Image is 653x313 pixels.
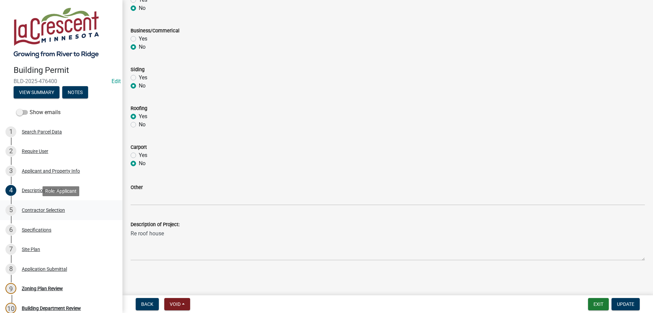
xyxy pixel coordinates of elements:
[14,90,60,95] wm-modal-confirm: Summary
[170,301,181,307] span: Void
[22,306,81,311] div: Building Department Review
[139,35,147,43] label: Yes
[22,149,48,154] div: Require User
[136,298,159,310] button: Back
[22,228,51,232] div: Specifications
[131,185,143,190] label: Other
[139,74,147,82] label: Yes
[139,4,146,12] label: No
[62,90,88,95] wm-modal-confirm: Notes
[131,67,145,72] label: Siding
[5,126,16,137] div: 1
[22,247,40,252] div: Site Plan
[131,145,147,150] label: Carport
[14,65,117,75] h4: Building Permit
[617,301,634,307] span: Update
[14,7,99,58] img: City of La Crescent, Minnesota
[16,108,61,116] label: Show emails
[5,185,16,196] div: 4
[112,78,121,84] a: Edit
[22,267,67,271] div: Application Submittal
[22,188,63,193] div: Description of Work
[139,151,147,159] label: Yes
[5,166,16,176] div: 3
[612,298,640,310] button: Update
[62,86,88,98] button: Notes
[14,86,60,98] button: View Summary
[5,146,16,157] div: 2
[14,78,109,84] span: BLD-2025-476400
[139,159,146,168] label: No
[141,301,153,307] span: Back
[22,169,80,173] div: Applicant and Property Info
[43,186,79,196] div: Role: Applicant
[164,298,190,310] button: Void
[5,205,16,216] div: 5
[588,298,609,310] button: Exit
[5,244,16,255] div: 7
[139,121,146,129] label: No
[139,82,146,90] label: No
[5,283,16,294] div: 9
[131,222,180,227] label: Description of Project:
[131,106,147,111] label: Roofing
[139,43,146,51] label: No
[139,112,147,121] label: Yes
[22,286,63,291] div: Zoning Plan Review
[5,264,16,275] div: 8
[131,29,180,33] label: Business/Commerical
[112,78,121,84] wm-modal-confirm: Edit Application Number
[22,129,62,134] div: Search Parcel Data
[5,224,16,235] div: 6
[22,208,65,213] div: Contractor Selection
